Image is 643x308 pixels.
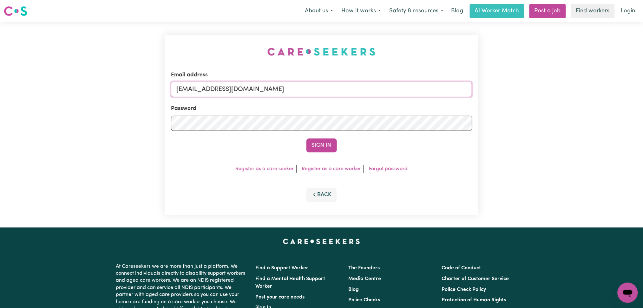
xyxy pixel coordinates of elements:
a: Find a Mental Health Support Worker [256,276,325,289]
a: Code of Conduct [442,266,481,271]
a: Post a job [529,4,566,18]
button: Back [306,188,337,202]
a: Find workers [571,4,615,18]
a: Find a Support Worker [256,266,309,271]
img: Careseekers logo [4,5,27,17]
a: AI Worker Match [470,4,524,18]
a: Blog [448,4,467,18]
label: Email address [171,71,208,79]
a: Register as a care worker [302,166,361,171]
button: About us [301,4,337,18]
a: Protection of Human Rights [442,298,506,303]
a: Post your care needs [256,295,305,300]
button: Safety & resources [385,4,448,18]
a: Login [617,4,639,18]
button: Sign In [306,138,337,152]
a: Forgot password [369,166,408,171]
a: Police Check Policy [442,287,486,292]
a: Register as a care seeker [235,166,294,171]
a: Blog [349,287,359,292]
a: Charter of Customer Service [442,276,509,281]
label: Password [171,105,196,113]
a: Police Checks [349,298,380,303]
iframe: Button to launch messaging window [618,283,638,303]
a: Media Centre [349,276,381,281]
a: Careseekers home page [283,239,360,244]
input: Email address [171,82,472,97]
a: Careseekers logo [4,4,27,18]
a: The Founders [349,266,380,271]
button: How it works [337,4,385,18]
